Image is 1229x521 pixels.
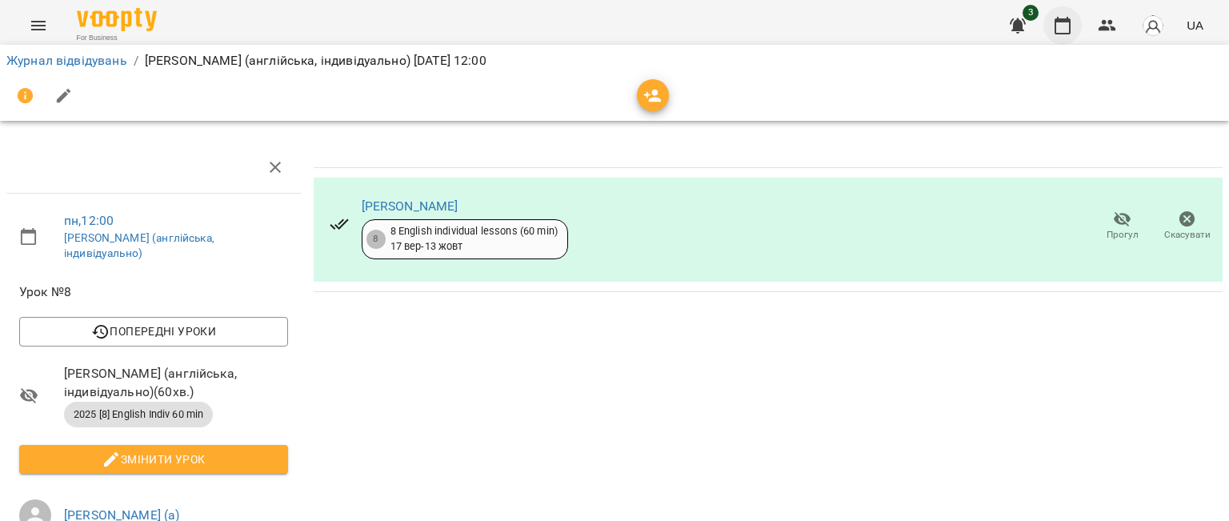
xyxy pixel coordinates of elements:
button: Menu [19,6,58,45]
span: Урок №8 [19,283,288,302]
button: Прогул [1090,204,1155,249]
span: 2025 [8] English Indiv 60 min [64,407,213,422]
a: пн , 12:00 [64,213,114,228]
img: Voopty Logo [77,8,157,31]
span: 3 [1023,5,1039,21]
a: [PERSON_NAME] (англійська, індивідуально) [64,231,214,260]
span: For Business [77,33,157,43]
button: Попередні уроки [19,317,288,346]
span: Прогул [1107,228,1139,242]
li: / [134,51,138,70]
span: Скасувати [1164,228,1211,242]
a: Журнал відвідувань [6,53,127,68]
img: avatar_s.png [1142,14,1164,37]
div: 8 [366,230,386,249]
span: Змінити урок [32,450,275,469]
span: Попередні уроки [32,322,275,341]
span: UA [1187,17,1203,34]
p: [PERSON_NAME] (англійська, індивідуально) [DATE] 12:00 [145,51,486,70]
nav: breadcrumb [6,51,1223,70]
span: [PERSON_NAME] (англійська, індивідуально) ( 60 хв. ) [64,364,288,402]
div: 8 English individual lessons (60 min) 17 вер - 13 жовт [390,224,558,254]
button: UA [1180,10,1210,40]
button: Скасувати [1155,204,1219,249]
a: [PERSON_NAME] [362,198,458,214]
button: Змінити урок [19,445,288,474]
